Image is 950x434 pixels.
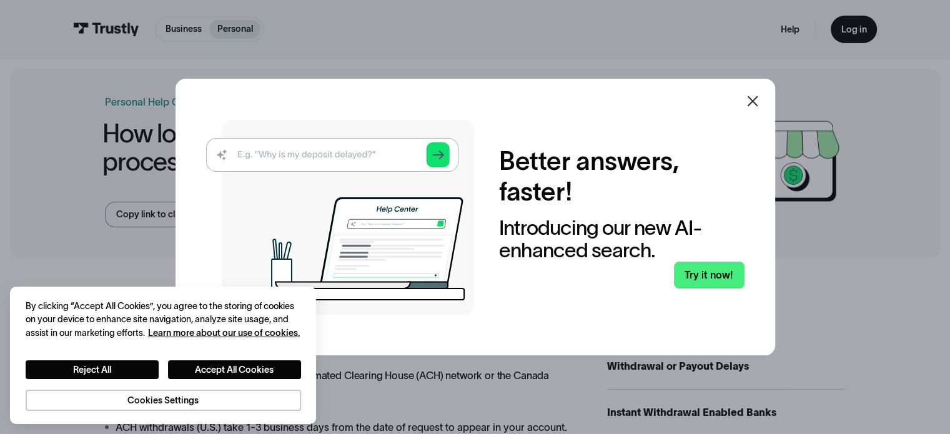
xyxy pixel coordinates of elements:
[499,217,744,262] div: Introducing our new AI-enhanced search.
[26,300,301,340] div: By clicking “Accept All Cookies”, you agree to the storing of cookies on your device to enhance s...
[168,360,301,380] button: Accept All Cookies
[26,390,301,412] button: Cookies Settings
[10,287,316,423] div: Cookie banner
[148,328,300,338] a: More information about your privacy, opens in a new tab
[674,262,745,289] a: Try it now!
[499,145,744,207] h2: Better answers, faster!
[26,360,159,380] button: Reject All
[26,300,301,412] div: Privacy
